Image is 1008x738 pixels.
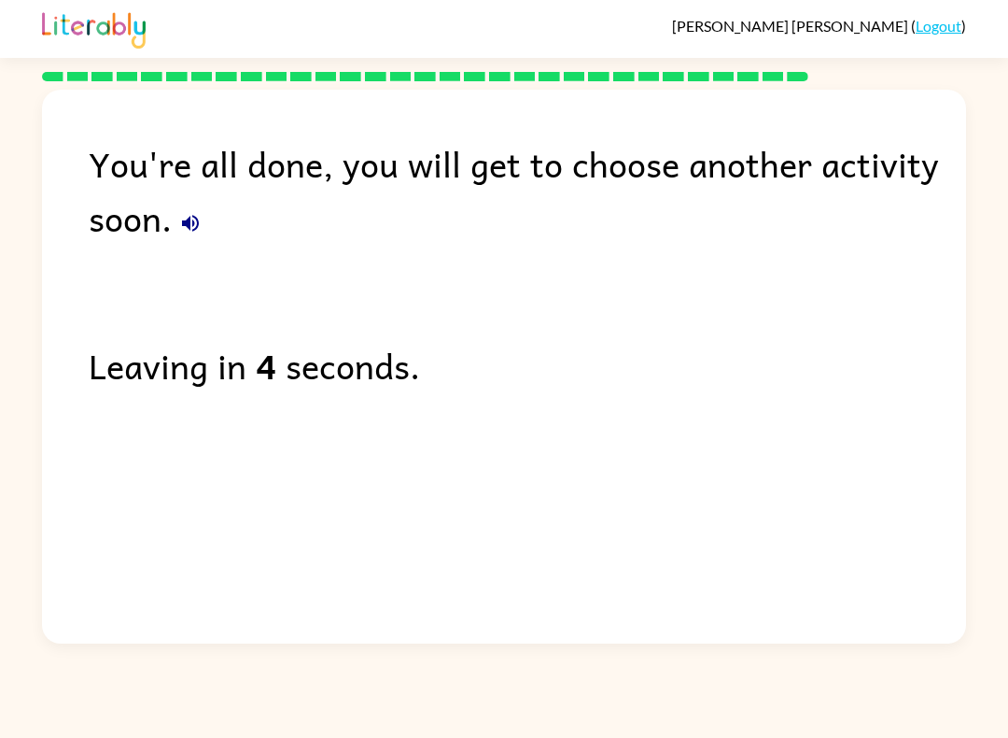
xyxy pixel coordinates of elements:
div: You're all done, you will get to choose another activity soon. [89,136,966,245]
a: Logout [916,17,961,35]
img: Literably [42,7,146,49]
b: 4 [256,338,276,392]
span: [PERSON_NAME] [PERSON_NAME] [672,17,911,35]
div: Leaving in seconds. [89,338,966,392]
div: ( ) [672,17,966,35]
